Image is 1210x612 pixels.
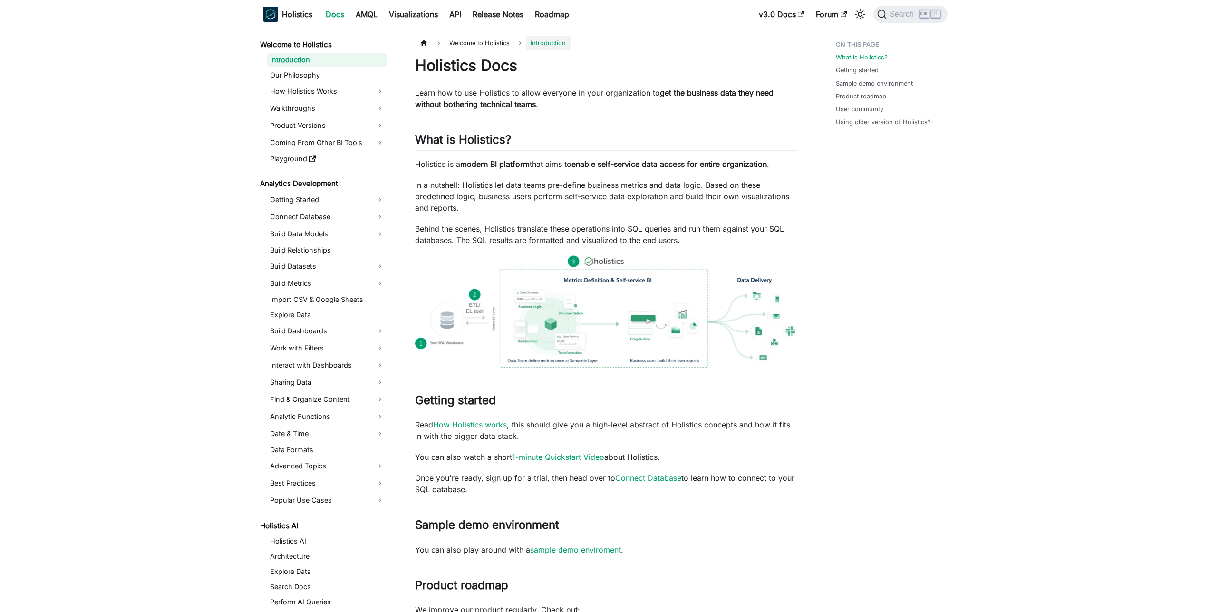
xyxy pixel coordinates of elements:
[467,7,529,22] a: Release Notes
[267,595,387,609] a: Perform AI Queries
[267,259,387,274] a: Build Datasets
[415,56,798,75] h1: Holistics Docs
[512,452,604,462] a: 1-minute Quickstart Video
[267,493,387,508] a: Popular Use Cases
[257,177,387,190] a: Analytics Development
[415,518,798,536] h2: Sample demo environment
[267,226,387,242] a: Build Data Models
[526,36,571,50] span: Introduction
[267,476,387,491] a: Best Practices
[836,117,931,126] a: Using older version of Holistics?
[282,9,312,20] b: Holistics
[267,580,387,593] a: Search Docs
[267,243,387,257] a: Build Relationships
[887,10,920,19] span: Search
[836,53,888,62] a: What is Holistics?
[253,29,396,612] nav: Docs sidebar
[267,84,387,99] a: How Holistics Works
[415,87,798,110] p: Learn how to use Holistics to allow everyone in your organization to .
[257,519,387,533] a: Holistics AI
[852,7,868,22] button: Switch between dark and light mode (currently light mode)
[267,409,387,424] a: Analytic Functions
[836,79,913,88] a: Sample demo environment
[267,358,387,373] a: Interact with Dashboards
[415,472,798,495] p: Once you're ready, sign up for a trial, then head over to to learn how to connect to your SQL dat...
[267,426,387,441] a: Date & Time
[267,550,387,563] a: Architecture
[836,105,883,114] a: User community
[267,276,387,291] a: Build Metrics
[460,159,530,169] strong: modern BI platform
[753,7,810,22] a: v3.0 Docs
[415,255,798,368] img: How Holistics fits in your Data Stack
[267,101,387,116] a: Walkthroughs
[433,420,507,429] a: How Holistics works
[267,53,387,67] a: Introduction
[415,451,798,463] p: You can also watch a short about Holistics.
[267,534,387,548] a: Holistics AI
[931,10,940,18] kbd: K
[530,545,621,554] a: sample demo enviroment
[267,340,387,356] a: Work with Filters
[267,565,387,578] a: Explore Data
[267,323,387,339] a: Build Dashboards
[415,158,798,170] p: Holistics is a that aims to .
[415,578,798,596] h2: Product roadmap
[263,7,312,22] a: HolisticsHolistics
[267,192,387,207] a: Getting Started
[267,209,387,224] a: Connect Database
[415,179,798,214] p: In a nutshell: Holistics let data teams pre-define business metrics and data logic. Based on thes...
[267,375,387,390] a: Sharing Data
[267,152,387,165] a: Playground
[267,68,387,82] a: Our Philosophy
[415,544,798,555] p: You can also play around with a .
[415,419,798,442] p: Read , this should give you a high-level abstract of Holistics concepts and how it fits in with t...
[415,133,798,151] h2: What is Holistics?
[263,7,278,22] img: Holistics
[267,135,387,150] a: Coming From Other BI Tools
[810,7,852,22] a: Forum
[267,293,387,306] a: Import CSV & Google Sheets
[267,392,387,407] a: Find & Organize Content
[444,7,467,22] a: API
[267,458,387,474] a: Advanced Topics
[383,7,444,22] a: Visualizations
[320,7,350,22] a: Docs
[873,6,947,23] button: Search (Ctrl+K)
[415,223,798,246] p: Behind the scenes, Holistics translate these operations into SQL queries and run them against you...
[529,7,575,22] a: Roadmap
[257,38,387,51] a: Welcome to Holistics
[571,159,767,169] strong: enable self-service data access for entire organization
[615,473,681,483] a: Connect Database
[445,36,514,50] span: Welcome to Holistics
[415,393,798,411] h2: Getting started
[350,7,383,22] a: AMQL
[415,36,798,50] nav: Breadcrumbs
[267,443,387,457] a: Data Formats
[415,36,433,50] a: Home page
[836,92,886,101] a: Product roadmap
[267,118,387,133] a: Product Versions
[267,308,387,321] a: Explore Data
[836,66,879,75] a: Getting started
